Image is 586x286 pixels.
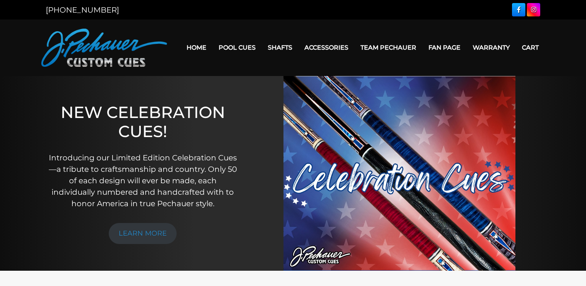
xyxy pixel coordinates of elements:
[48,103,238,141] h1: NEW CELEBRATION CUES!
[467,38,516,57] a: Warranty
[48,152,238,209] p: Introducing our Limited Edition Celebration Cues—a tribute to craftsmanship and country. Only 50 ...
[354,38,422,57] a: Team Pechauer
[298,38,354,57] a: Accessories
[262,38,298,57] a: Shafts
[422,38,467,57] a: Fan Page
[41,29,167,67] img: Pechauer Custom Cues
[109,223,177,244] a: LEARN MORE
[46,5,119,15] a: [PHONE_NUMBER]
[213,38,262,57] a: Pool Cues
[516,38,545,57] a: Cart
[180,38,213,57] a: Home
